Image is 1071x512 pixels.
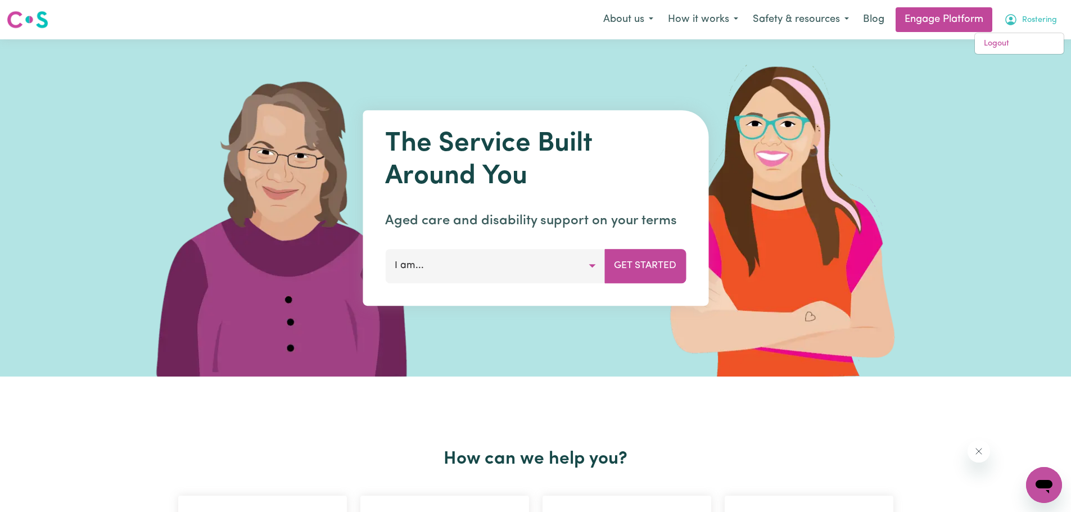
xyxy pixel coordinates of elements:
[1026,467,1062,503] iframe: Button to launch messaging window
[856,7,891,32] a: Blog
[661,8,745,31] button: How it works
[604,249,686,283] button: Get Started
[596,8,661,31] button: About us
[7,7,48,33] a: Careseekers logo
[171,448,900,470] h2: How can we help you?
[1022,14,1057,26] span: Rostering
[896,7,992,32] a: Engage Platform
[968,440,990,463] iframe: Close message
[385,211,686,231] p: Aged care and disability support on your terms
[385,249,605,283] button: I am...
[745,8,856,31] button: Safety & resources
[385,128,686,193] h1: The Service Built Around You
[974,33,1064,55] div: My Account
[7,10,48,30] img: Careseekers logo
[997,8,1064,31] button: My Account
[7,8,68,17] span: Need any help?
[975,33,1064,55] a: Logout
